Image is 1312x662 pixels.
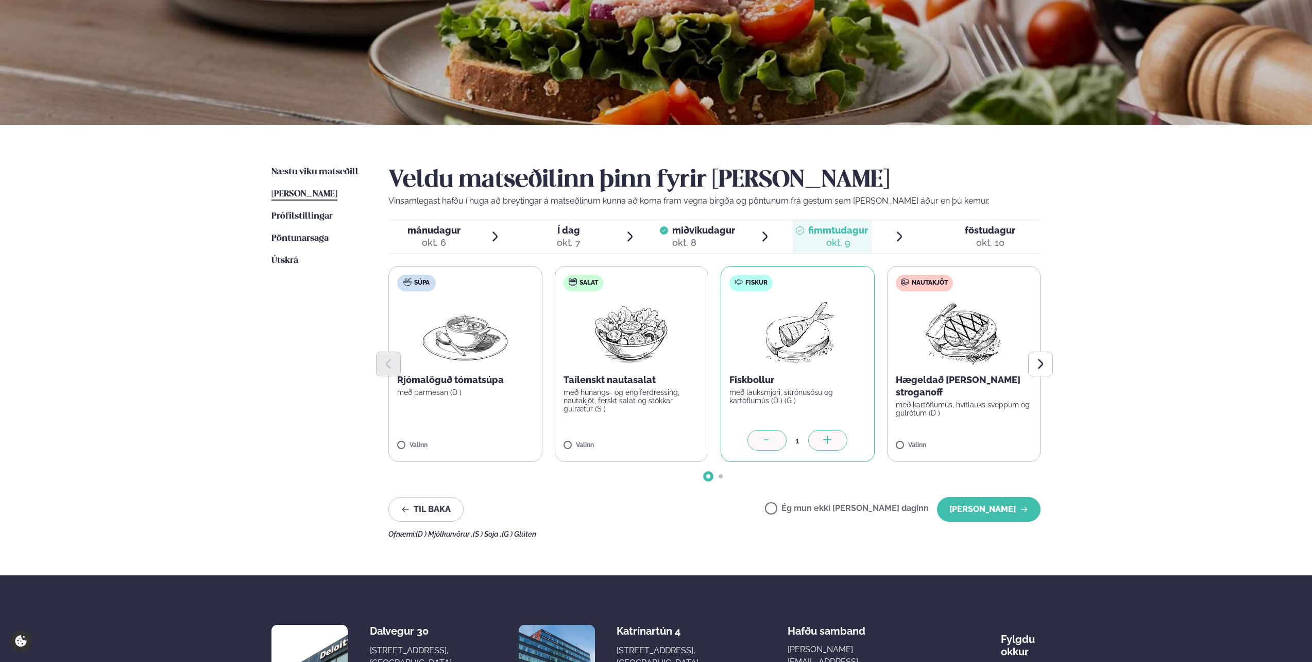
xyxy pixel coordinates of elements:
div: Fylgdu okkur [1001,625,1041,658]
button: [PERSON_NAME] [937,497,1041,522]
span: Útskrá [271,256,298,265]
span: Í dag [557,224,581,237]
p: Taílenskt nautasalat [564,374,700,386]
div: okt. 6 [407,237,461,249]
div: Dalvegur 30 [370,625,452,637]
a: Prófílstillingar [271,210,333,223]
div: 1 [787,435,808,446]
span: Go to slide 2 [719,474,723,478]
img: beef.svg [901,278,909,286]
a: [PERSON_NAME] [271,188,337,201]
img: soup.svg [403,278,412,286]
div: okt. 8 [672,237,735,249]
span: föstudagur [965,225,1015,236]
div: okt. 7 [557,237,581,249]
p: Vinsamlegast hafðu í huga að breytingar á matseðlinum kunna að koma fram vegna birgða og pöntunum... [388,195,1041,207]
span: Fiskur [745,279,768,287]
p: Fiskbollur [729,374,866,386]
span: [PERSON_NAME] [271,190,337,198]
img: Salad.png [586,300,677,366]
span: fimmtudagur [808,225,868,236]
button: Previous slide [376,352,401,376]
span: miðvikudagur [672,225,735,236]
p: Hægeldað [PERSON_NAME] stroganoff [896,374,1032,399]
a: Útskrá [271,255,298,267]
span: Hafðu samband [788,617,865,637]
span: Súpa [414,279,430,287]
a: Cookie settings [10,631,31,652]
span: Pöntunarsaga [271,234,329,243]
p: með hunangs- og engiferdressing, nautakjöt, ferskt salat og stökkar gulrætur (S ) [564,388,700,413]
span: (G ) Glúten [502,530,536,538]
img: Fish.png [752,300,843,366]
span: (S ) Soja , [473,530,502,538]
a: Næstu viku matseðill [271,166,359,178]
button: Next slide [1028,352,1053,376]
span: Salat [580,279,598,287]
p: með kartöflumús, hvítlauks sveppum og gulrótum (D ) [896,401,1032,417]
p: Rjómalöguð tómatsúpa [397,374,534,386]
span: Go to slide 1 [706,474,710,478]
img: fish.svg [735,278,743,286]
button: Til baka [388,497,464,522]
span: Prófílstillingar [271,212,333,221]
span: Næstu viku matseðill [271,168,359,176]
a: Pöntunarsaga [271,233,329,245]
h2: Veldu matseðilinn þinn fyrir [PERSON_NAME] [388,166,1041,195]
img: Soup.png [420,300,510,366]
img: salad.svg [569,278,577,286]
span: Nautakjöt [912,279,948,287]
p: með parmesan (D ) [397,388,534,396]
span: (D ) Mjólkurvörur , [416,530,473,538]
div: okt. 10 [965,237,1015,249]
div: okt. 9 [808,237,868,249]
div: Katrínartún 4 [617,625,698,637]
span: mánudagur [407,225,461,236]
div: Ofnæmi: [388,530,1041,538]
p: með lauksmjöri, sítrónusósu og kartöflumús (D ) (G ) [729,388,866,405]
img: Beef-Meat.png [918,300,1009,366]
